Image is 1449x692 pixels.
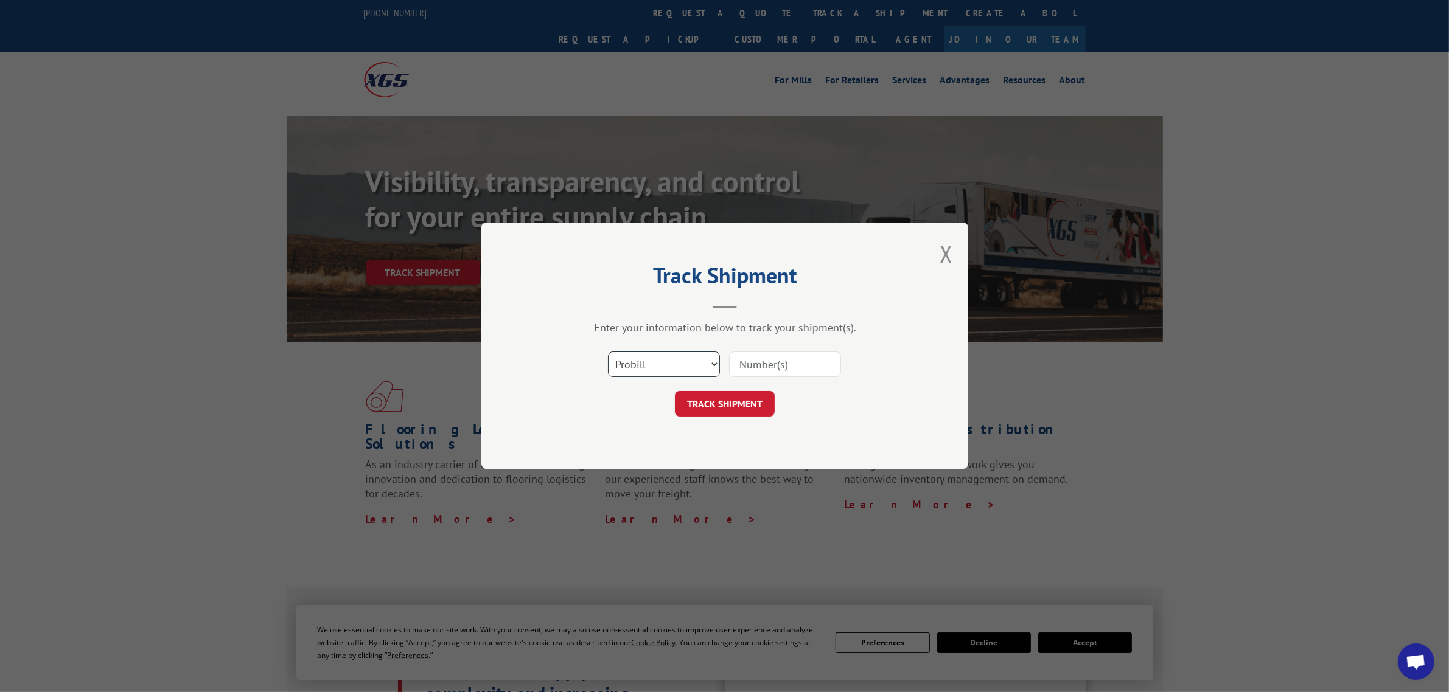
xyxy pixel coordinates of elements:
button: TRACK SHIPMENT [675,392,775,417]
a: Open chat [1398,643,1434,680]
input: Number(s) [729,352,841,378]
div: Enter your information below to track your shipment(s). [542,321,907,335]
button: Close modal [940,238,953,270]
h2: Track Shipment [542,267,907,290]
